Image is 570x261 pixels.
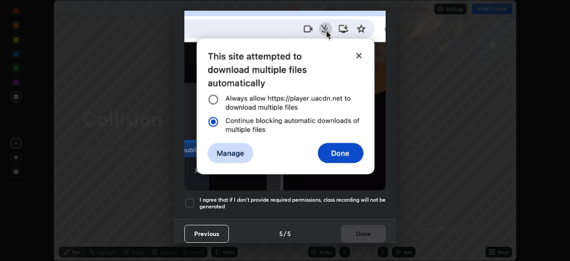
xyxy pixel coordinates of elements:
h4: 5 [287,229,291,238]
button: Previous [184,225,229,243]
h4: / [284,229,286,238]
h5: I agree that if I don't provide required permissions, class recording will not be generated [199,196,386,210]
h4: 5 [279,229,283,238]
